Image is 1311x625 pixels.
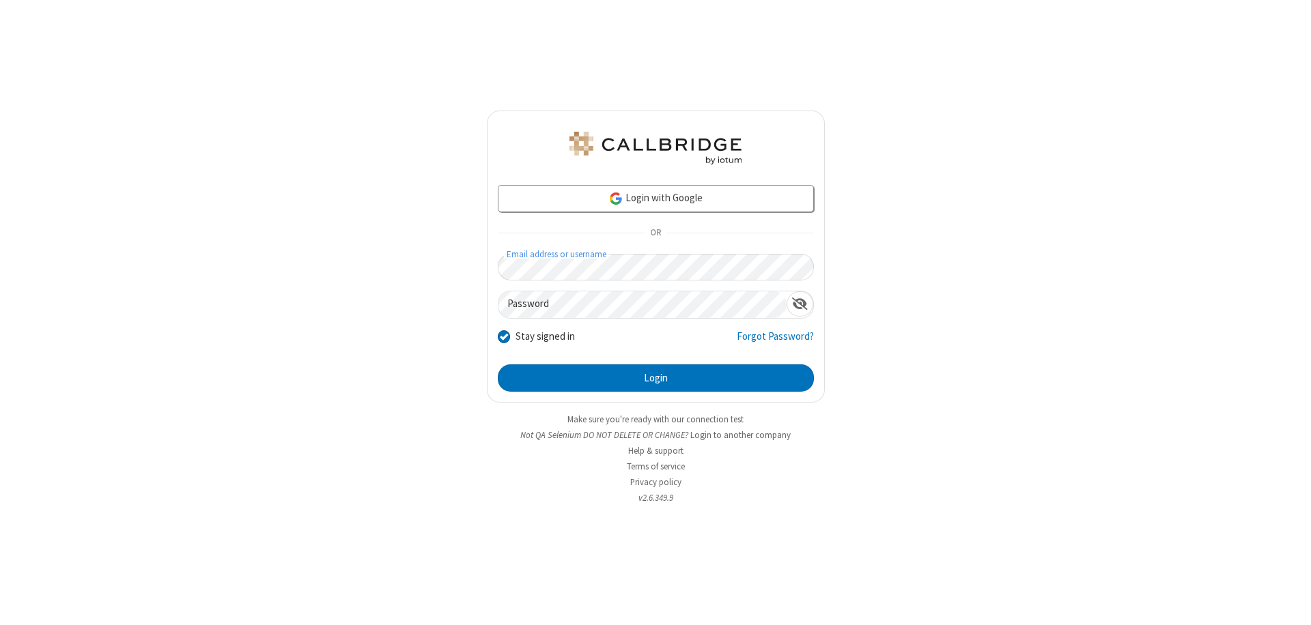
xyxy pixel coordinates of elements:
a: Make sure you're ready with our connection test [567,413,744,425]
button: Login [498,364,814,392]
span: OR [645,224,666,243]
a: Login with Google [498,185,814,212]
input: Email address or username [498,254,814,280]
a: Forgot Password? [737,329,814,355]
li: Not QA Selenium DO NOT DELETE OR CHANGE? [487,428,825,441]
div: Show password [787,291,813,317]
input: Password [498,291,787,318]
a: Privacy policy [630,476,681,488]
a: Terms of service [627,461,685,472]
img: QA Selenium DO NOT DELETE OR CHANGE [567,132,744,164]
li: v2.6.349.9 [487,491,825,504]
img: google-icon.png [608,191,623,206]
label: Stay signed in [516,329,575,345]
button: Login to another company [690,428,791,441]
a: Help & support [628,445,683,456]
